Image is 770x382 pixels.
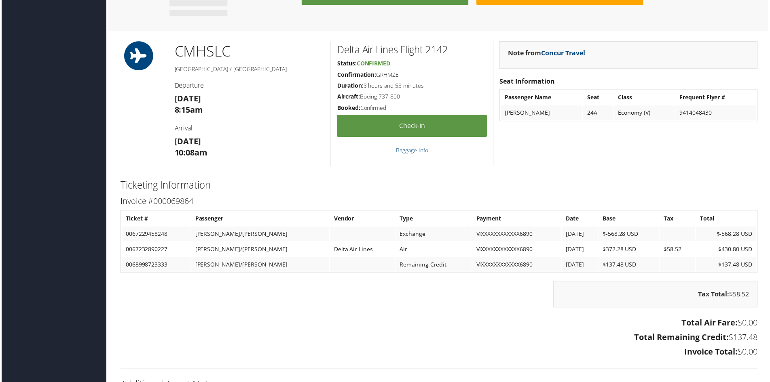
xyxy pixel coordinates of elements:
[635,333,730,344] strong: Total Remaining Credit:
[584,106,614,121] td: 24A
[396,147,428,155] a: Baggage Info
[337,82,363,90] strong: Duration:
[599,243,660,258] td: $372.28 USD
[190,212,329,227] th: Passenger
[396,228,472,242] td: Exchange
[337,93,360,101] strong: Aircraft:
[330,212,395,227] th: Vendor
[508,49,586,58] strong: Note from
[337,82,487,90] h5: 3 hours and 53 minutes
[119,333,759,344] h3: $137.48
[599,212,660,227] th: Base
[473,212,562,227] th: Payment
[337,71,487,79] h5: GRHMZE
[121,243,190,258] td: 0067232890227
[119,197,759,208] h3: Invoice #000069864
[697,243,758,258] td: $430.80 USD
[501,91,583,105] th: Passenger Name
[121,212,190,227] th: Ticket #
[190,258,329,273] td: [PERSON_NAME]/[PERSON_NAME]
[173,81,324,90] h4: Departure
[661,212,696,227] th: Tax
[119,348,759,359] h3: $0.00
[554,282,759,309] div: $58.52
[356,60,390,67] span: Confirmed
[685,348,739,359] strong: Invoice Total:
[697,228,758,242] td: $-568.28 USD
[337,43,487,57] h2: Delta Air Lines Flight 2142
[190,228,329,242] td: [PERSON_NAME]/[PERSON_NAME]
[677,91,758,105] th: Frequent Flyer #
[599,228,660,242] td: $-568.28 USD
[396,212,472,227] th: Type
[173,136,200,147] strong: [DATE]
[599,258,660,273] td: $137.48 USD
[173,105,202,116] strong: 8:15am
[173,148,207,159] strong: 10:08am
[337,71,376,79] strong: Confirmation:
[542,49,586,58] a: Concur Travel
[697,258,758,273] td: $137.48 USD
[501,106,583,121] td: [PERSON_NAME]
[683,319,739,330] strong: Total Air Fare:
[473,243,562,258] td: VIXXXXXXXXXXXX6890
[473,258,562,273] td: VIXXXXXXXXXXXX6890
[337,60,356,67] strong: Status:
[563,228,599,242] td: [DATE]
[173,94,200,105] strong: [DATE]
[190,243,329,258] td: [PERSON_NAME]/[PERSON_NAME]
[337,93,487,101] h5: Boeing 737-800
[473,228,562,242] td: VIXXXXXXXXXXXX6890
[396,243,472,258] td: Air
[615,91,676,105] th: Class
[584,91,614,105] th: Seat
[615,106,676,121] td: Economy (V)
[563,212,599,227] th: Date
[337,105,360,112] strong: Booked:
[563,258,599,273] td: [DATE]
[173,124,324,133] h4: Arrival
[121,228,190,242] td: 0067229458248
[119,179,759,193] h2: Ticketing Information
[661,243,696,258] td: $58.52
[500,77,555,86] strong: Seat Information
[396,258,472,273] td: Remaining Credit
[563,243,599,258] td: [DATE]
[119,319,759,330] h3: $0.00
[337,105,487,113] h5: Confirmed
[121,258,190,273] td: 0068998723333
[337,115,487,138] a: Check-in
[173,65,324,73] h5: [GEOGRAPHIC_DATA] / [GEOGRAPHIC_DATA]
[699,291,731,300] strong: Tax Total:
[330,243,395,258] td: Delta Air Lines
[173,42,324,62] h1: CMH SLC
[697,212,758,227] th: Total
[677,106,758,121] td: 9414048430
